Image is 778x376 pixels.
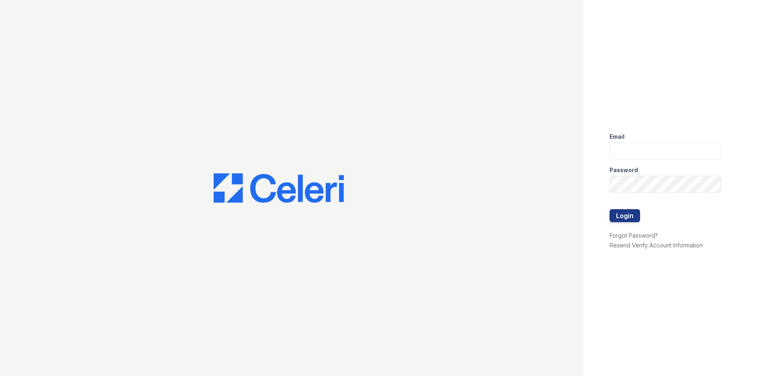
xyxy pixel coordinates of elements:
[610,232,658,239] a: Forgot Password?
[214,173,344,203] img: CE_Logo_Blue-a8612792a0a2168367f1c8372b55b34899dd931a85d93a1a3d3e32e68fde9ad4.png
[610,209,640,222] button: Login
[610,133,625,141] label: Email
[610,242,703,249] a: Resend Verify Account Information
[610,166,638,174] label: Password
